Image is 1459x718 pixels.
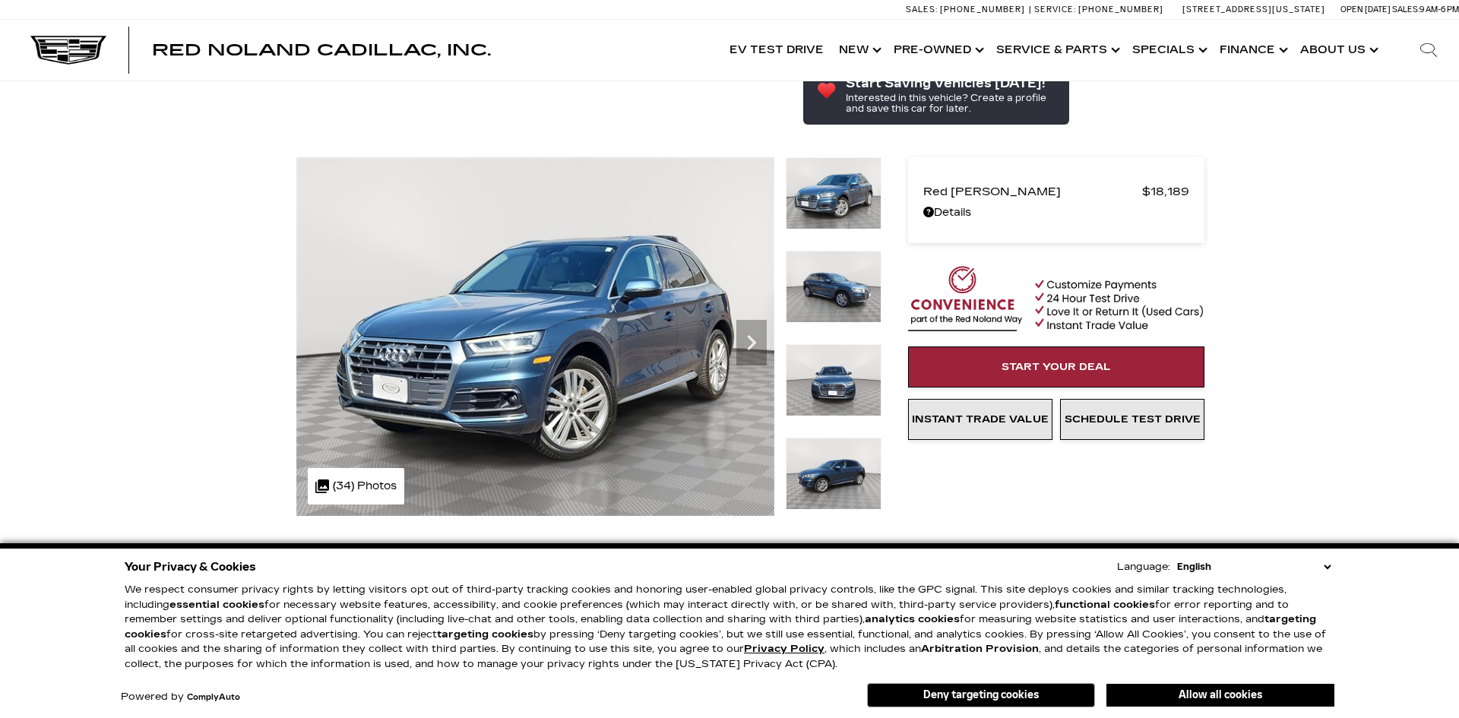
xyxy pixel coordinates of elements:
[867,683,1095,707] button: Deny targeting cookies
[1212,20,1293,81] a: Finance
[1002,361,1111,373] span: Start Your Deal
[1182,5,1325,14] a: [STREET_ADDRESS][US_STATE]
[125,583,1334,672] p: We respect consumer privacy rights by letting visitors opt out of third-party tracking cookies an...
[906,5,938,14] span: Sales:
[1034,5,1076,14] span: Service:
[1419,5,1459,14] span: 9 AM-6 PM
[308,468,404,504] div: (34) Photos
[121,692,240,702] div: Powered by
[125,556,256,577] span: Your Privacy & Cookies
[152,43,491,58] a: Red Noland Cadillac, Inc.
[865,613,960,625] strong: analytics cookies
[786,344,881,416] img: Used 2018 Blue Audi Prestige image 3
[722,20,831,81] a: EV Test Drive
[1392,5,1419,14] span: Sales:
[1117,562,1170,572] div: Language:
[169,599,264,611] strong: essential cookies
[912,413,1049,425] span: Instant Trade Value
[908,346,1204,387] a: Start Your Deal
[437,628,533,641] strong: targeting cookies
[906,5,1029,14] a: Sales: [PHONE_NUMBER]
[921,643,1039,655] strong: Arbitration Provision
[923,181,1142,202] span: Red [PERSON_NAME]
[744,643,824,655] a: Privacy Policy
[296,157,774,516] img: Used 2018 Blue Audi Prestige image 1
[886,20,989,81] a: Pre-Owned
[1173,559,1334,574] select: Language Select
[786,157,881,229] img: Used 2018 Blue Audi Prestige image 1
[1078,5,1163,14] span: [PHONE_NUMBER]
[940,5,1025,14] span: [PHONE_NUMBER]
[923,181,1189,202] a: Red [PERSON_NAME] $18,189
[923,202,1189,223] a: Details
[1125,20,1212,81] a: Specials
[187,693,240,702] a: ComplyAuto
[786,251,881,323] img: Used 2018 Blue Audi Prestige image 2
[908,399,1052,440] a: Instant Trade Value
[1340,5,1391,14] span: Open [DATE]
[1065,413,1201,425] span: Schedule Test Drive
[786,438,881,510] img: Used 2018 Blue Audi Prestige image 4
[1106,684,1334,707] button: Allow all cookies
[1293,20,1383,81] a: About Us
[1055,599,1155,611] strong: functional cookies
[831,20,886,81] a: New
[736,320,767,365] div: Next
[30,36,106,65] img: Cadillac Dark Logo with Cadillac White Text
[125,613,1316,641] strong: targeting cookies
[1142,181,1189,202] span: $18,189
[152,41,491,59] span: Red Noland Cadillac, Inc.
[1029,5,1167,14] a: Service: [PHONE_NUMBER]
[989,20,1125,81] a: Service & Parts
[1060,399,1204,440] a: Schedule Test Drive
